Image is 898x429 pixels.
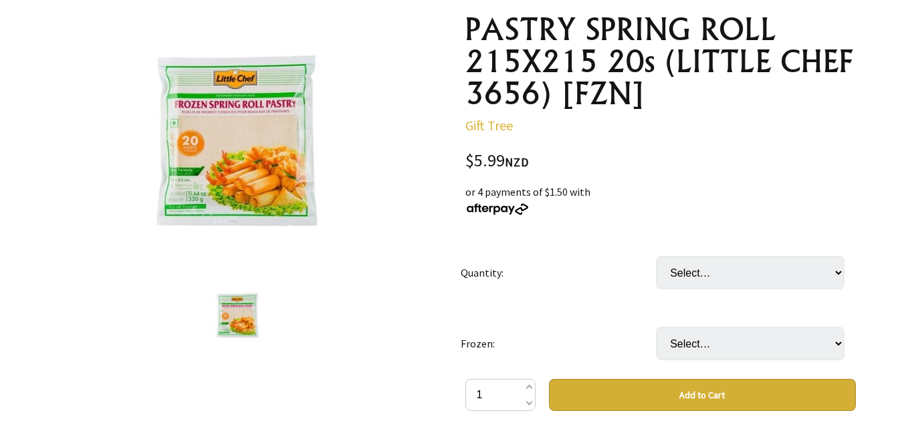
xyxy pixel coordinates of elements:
[465,184,856,216] div: or 4 payments of $1.50 with
[461,237,656,308] td: Quantity:
[126,46,350,241] img: PASTRY SPRING ROLL 215X215 20s (LITTLE CHEF 3656) [FZN]
[465,13,856,110] h1: PASTRY SPRING ROLL 215X215 20s (LITTLE CHEF 3656) [FZN]
[549,379,856,411] button: Add to Cart
[505,154,529,170] span: NZD
[465,203,530,215] img: Afterpay
[209,291,267,341] img: PASTRY SPRING ROLL 215X215 20s (LITTLE CHEF 3656) [FZN]
[465,117,513,134] a: Gift Tree
[465,152,856,170] div: $5.99
[461,308,656,379] td: Frozen:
